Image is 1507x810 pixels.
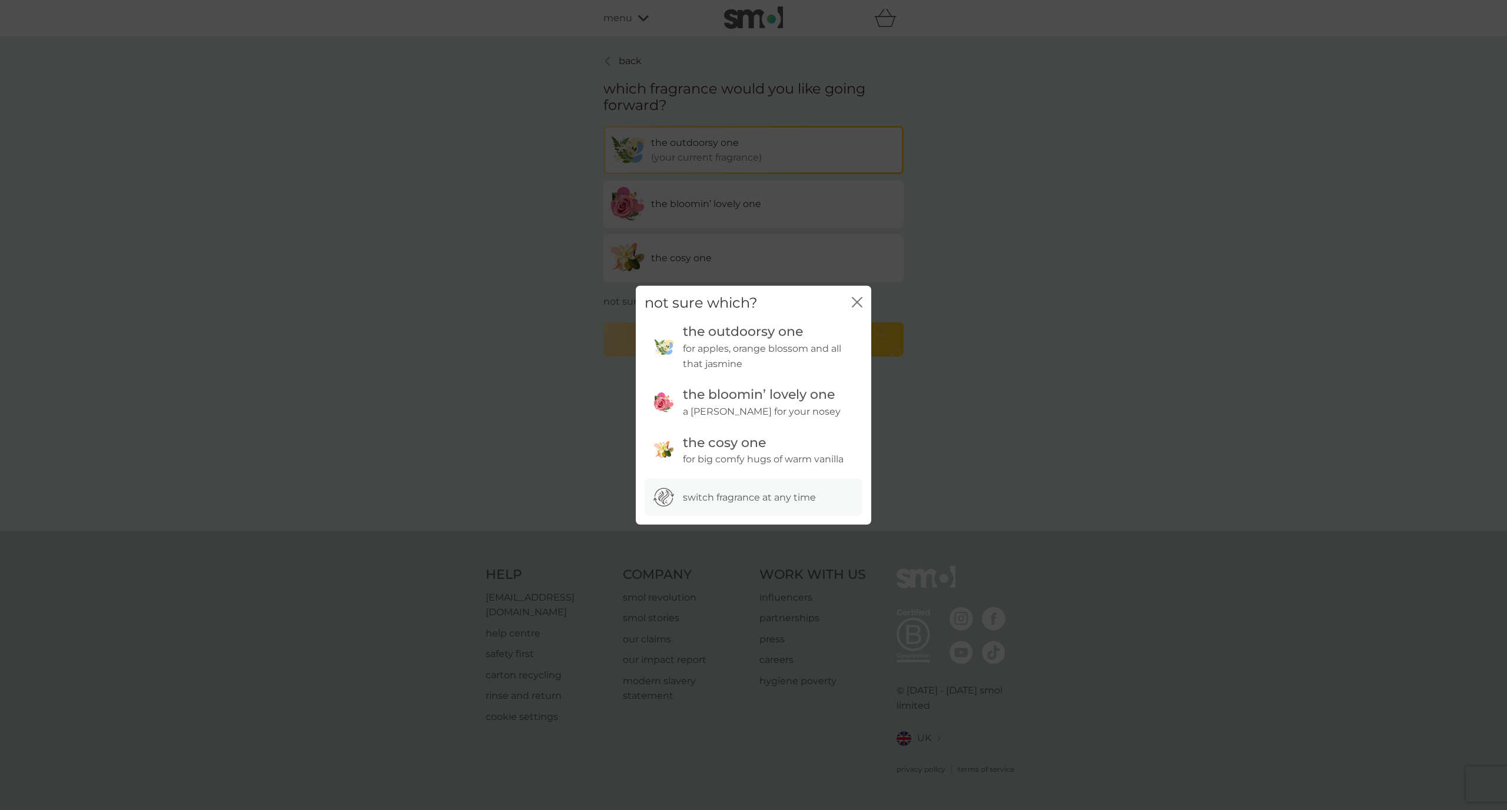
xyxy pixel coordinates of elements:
[683,341,854,371] p: for apples, orange blossom and all that jasmine
[683,404,841,419] p: a [PERSON_NAME] for your nosey
[683,489,816,505] p: switch fragrance at any time
[683,452,844,467] p: for big comfy hugs of warm vanilla
[852,296,862,309] button: close
[683,434,844,452] h3: the cosy one
[683,386,841,404] h3: the bloomin’ lovely one
[645,294,758,311] h2: not sure which?
[683,323,854,341] h3: the outdoorsy one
